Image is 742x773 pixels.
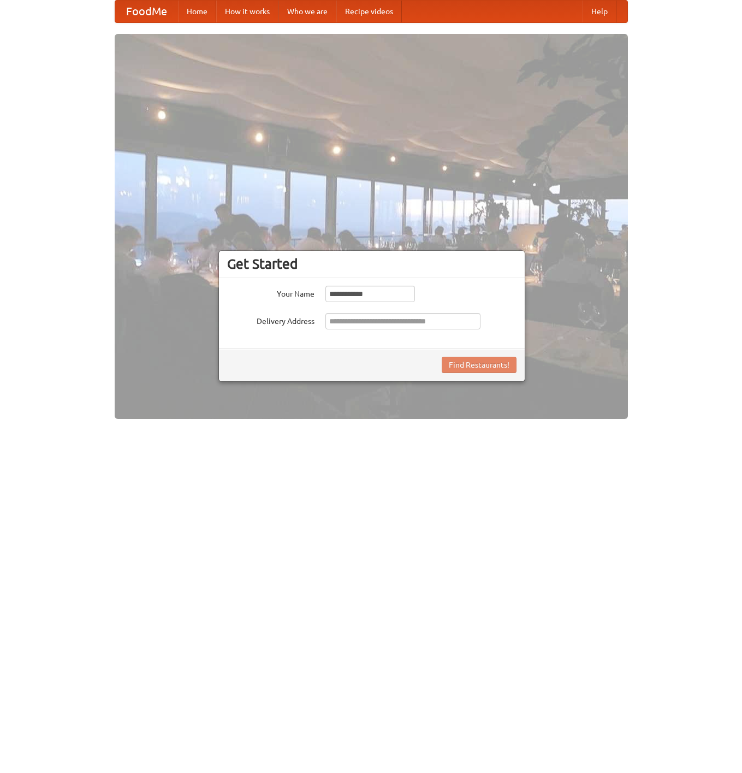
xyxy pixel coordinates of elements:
[278,1,336,22] a: Who we are
[227,313,314,327] label: Delivery Address
[442,357,517,373] button: Find Restaurants!
[227,286,314,299] label: Your Name
[178,1,216,22] a: Home
[115,1,178,22] a: FoodMe
[583,1,616,22] a: Help
[336,1,402,22] a: Recipe videos
[216,1,278,22] a: How it works
[227,256,517,272] h3: Get Started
